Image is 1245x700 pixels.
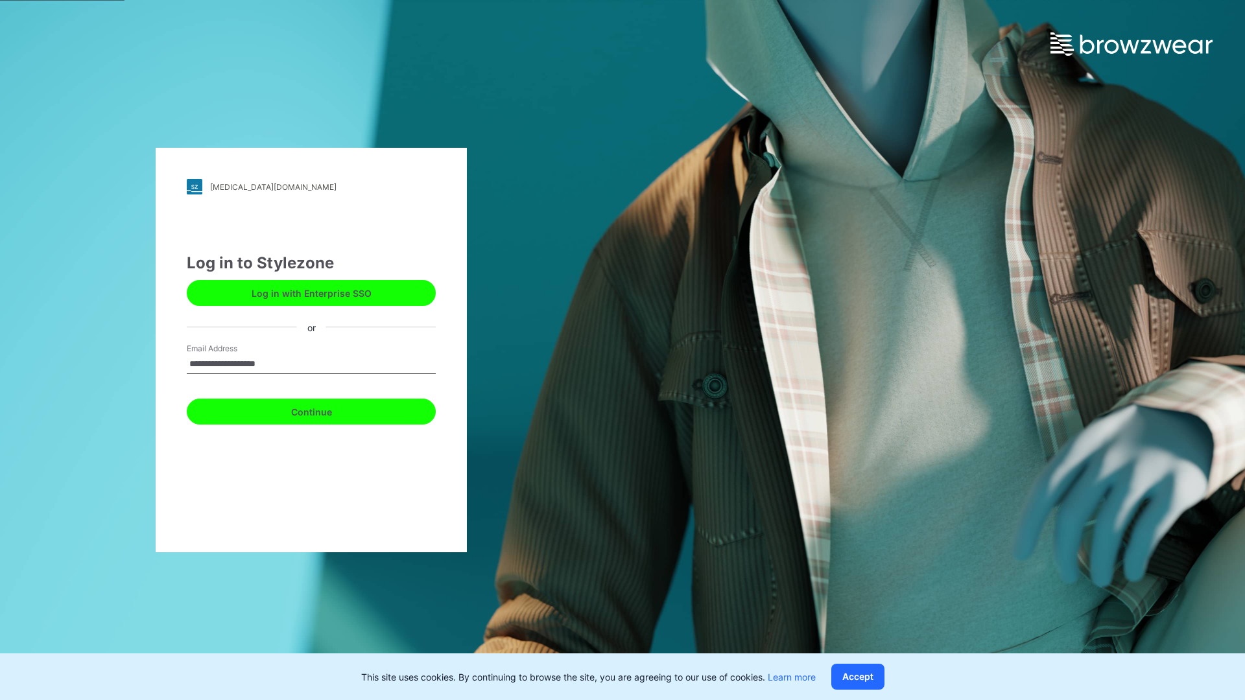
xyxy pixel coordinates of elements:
[187,399,436,425] button: Continue
[187,280,436,306] button: Log in with Enterprise SSO
[297,320,326,334] div: or
[187,251,436,275] div: Log in to Stylezone
[768,671,816,682] a: Learn more
[831,664,884,690] button: Accept
[187,179,436,194] a: [MEDICAL_DATA][DOMAIN_NAME]
[187,343,278,355] label: Email Address
[210,182,337,192] div: [MEDICAL_DATA][DOMAIN_NAME]
[1050,32,1213,56] img: browzwear-logo.e42bd6dac1945053ebaf764b6aa21510.svg
[361,670,816,684] p: This site uses cookies. By continuing to browse the site, you are agreeing to our use of cookies.
[187,179,202,194] img: stylezone-logo.562084cfcfab977791bfbf7441f1a819.svg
